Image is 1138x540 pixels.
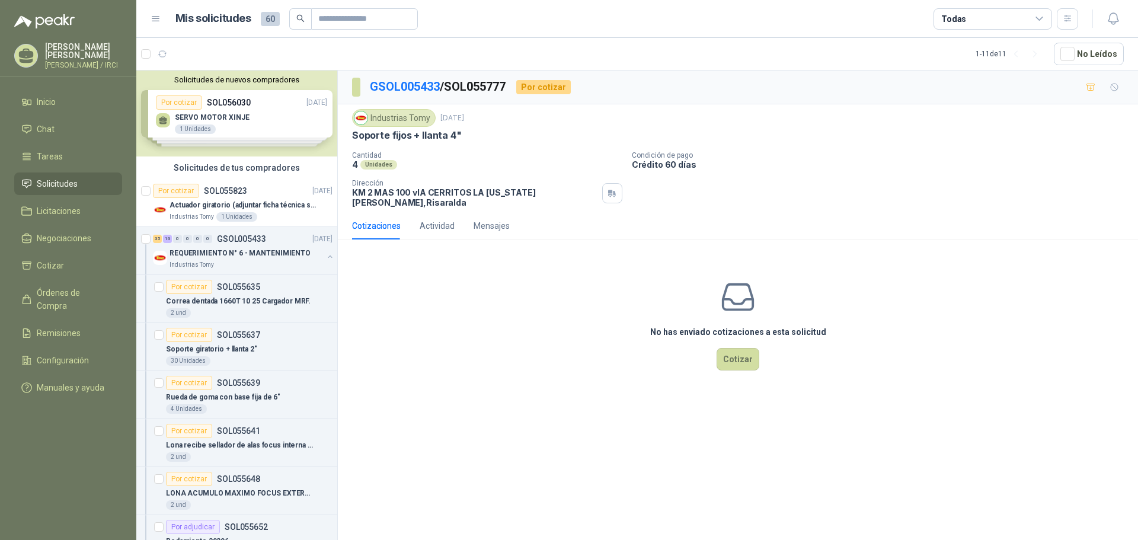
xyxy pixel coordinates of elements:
p: LONA ACUMULO MAXIMO FOCUS EXTERNAS A Y B 3000MM LARGO * 150 MM ANCHO L1 [166,488,314,499]
span: 60 [261,12,280,26]
p: Dirección [352,179,597,187]
p: Soporte giratorio + llanta 2" [166,344,257,355]
p: Correa dentada 1660T 10 25 Cargador MRF. [166,296,311,307]
p: GSOL005433 [217,235,266,243]
button: No Leídos [1054,43,1124,65]
p: SOL055823 [204,187,247,195]
button: Solicitudes de nuevos compradores [141,75,333,84]
span: Configuración [37,354,89,367]
p: SOL055635 [217,283,260,291]
div: 0 [193,235,202,243]
span: Cotizar [37,259,64,272]
div: Cotizaciones [352,219,401,232]
a: Cotizar [14,254,122,277]
p: Actuador giratorio (adjuntar ficha técnica si es diferente a festo) [170,200,317,211]
a: Inicio [14,91,122,113]
p: / SOL055777 [370,78,507,96]
p: REQUERIMIENTO N° 6 - MANTENIMIENTO [170,248,311,259]
p: SOL055652 [225,523,268,531]
p: [DATE] [440,113,464,124]
div: 2 und [166,500,191,510]
a: GSOL005433 [370,79,440,94]
a: Remisiones [14,322,122,344]
span: Tareas [37,150,63,163]
p: SOL055639 [217,379,260,387]
p: Lona recibe sellador de alas focus interna A1 (8330mm Largo * 322mm Ancho) L1 [166,440,314,451]
p: KM 2 MAS 100 vIA CERRITOS LA [US_STATE] [PERSON_NAME] , Risaralda [352,187,597,207]
a: Licitaciones [14,200,122,222]
span: Licitaciones [37,205,81,218]
a: Configuración [14,349,122,372]
div: Por cotizar [166,424,212,438]
div: 30 Unidades [166,356,210,366]
p: 4 [352,159,358,170]
div: Unidades [360,160,397,170]
div: Por cotizar [166,472,212,486]
p: SOL055648 [217,475,260,483]
p: Cantidad [352,151,622,159]
img: Logo peakr [14,14,75,28]
div: Solicitudes de nuevos compradoresPor cotizarSOL056030[DATE] SERVO MOTOR XINJE1 UnidadesPor cotiza... [136,71,337,156]
a: Manuales y ayuda [14,376,122,399]
p: Crédito 60 días [632,159,1133,170]
p: Rueda de goma con base fija de 6" [166,392,280,403]
span: Remisiones [37,327,81,340]
a: Por cotizarSOL055823[DATE] Company LogoActuador giratorio (adjuntar ficha técnica si es diferente... [136,179,337,227]
a: Solicitudes [14,172,122,195]
a: Por cotizarSOL055648LONA ACUMULO MAXIMO FOCUS EXTERNAS A Y B 3000MM LARGO * 150 MM ANCHO L12 und [136,467,337,515]
p: Soporte fijos + llanta 4" [352,129,462,142]
div: 4 Unidades [166,404,207,414]
p: Industrias Tomy [170,212,214,222]
div: Industrias Tomy [352,109,436,127]
a: Órdenes de Compra [14,282,122,317]
div: 0 [183,235,192,243]
a: Por cotizarSOL055635Correa dentada 1660T 10 25 Cargador MRF.2 und [136,275,337,323]
button: Cotizar [717,348,759,370]
a: Por cotizarSOL055639Rueda de goma con base fija de 6"4 Unidades [136,371,337,419]
span: search [296,14,305,23]
span: Manuales y ayuda [37,381,104,394]
span: Chat [37,123,55,136]
p: [DATE] [312,186,333,197]
div: 0 [173,235,182,243]
div: Por cotizar [166,280,212,294]
img: Company Logo [153,203,167,217]
p: SOL055641 [217,427,260,435]
span: Negociaciones [37,232,91,245]
p: Industrias Tomy [170,260,214,270]
p: Condición de pago [632,151,1133,159]
a: 35 16 0 0 0 0 GSOL005433[DATE] Company LogoREQUERIMIENTO N° 6 - MANTENIMIENTOIndustrias Tomy [153,232,335,270]
span: Inicio [37,95,56,108]
div: Por cotizar [516,80,571,94]
span: Solicitudes [37,177,78,190]
a: Por cotizarSOL055637Soporte giratorio + llanta 2"30 Unidades [136,323,337,371]
p: [DATE] [312,234,333,245]
div: Por cotizar [166,376,212,390]
div: Por cotizar [166,328,212,342]
p: [PERSON_NAME] / IRCI [45,62,122,69]
div: Por cotizar [153,184,199,198]
a: Chat [14,118,122,140]
div: 2 und [166,308,191,318]
div: 35 [153,235,162,243]
a: Por cotizarSOL055641Lona recibe sellador de alas focus interna A1 (8330mm Largo * 322mm Ancho) L1... [136,419,337,467]
p: SOL055637 [217,331,260,339]
a: Tareas [14,145,122,168]
div: Por adjudicar [166,520,220,534]
p: [PERSON_NAME] [PERSON_NAME] [45,43,122,59]
div: 1 - 11 de 11 [976,44,1044,63]
div: Mensajes [474,219,510,232]
div: 2 und [166,452,191,462]
h3: No has enviado cotizaciones a esta solicitud [650,325,826,338]
img: Company Logo [153,251,167,265]
a: Negociaciones [14,227,122,250]
span: Órdenes de Compra [37,286,111,312]
div: Todas [941,12,966,25]
div: 1 Unidades [216,212,257,222]
img: Company Logo [354,111,367,124]
div: Actividad [420,219,455,232]
h1: Mis solicitudes [175,10,251,27]
div: 0 [203,235,212,243]
div: 16 [163,235,172,243]
div: Solicitudes de tus compradores [136,156,337,179]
